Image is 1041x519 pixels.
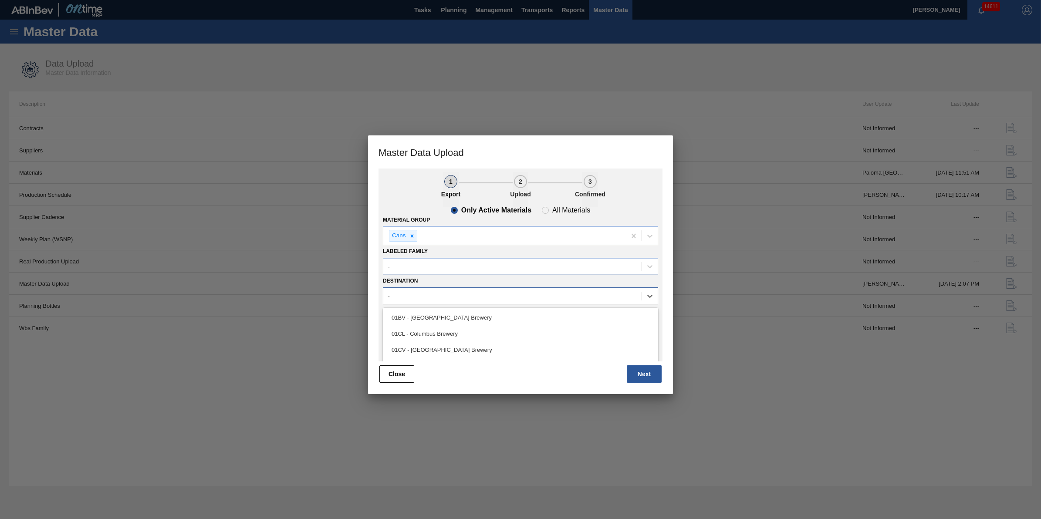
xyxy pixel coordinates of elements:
[388,292,390,300] div: -
[451,207,531,214] clb-radio-button: Only Active Materials
[584,175,597,188] div: 3
[514,175,527,188] div: 2
[383,310,658,326] div: 01BV - [GEOGRAPHIC_DATA] Brewery
[383,278,418,284] label: Destination
[383,342,658,358] div: 01CV - [GEOGRAPHIC_DATA] Brewery
[627,365,662,383] button: Next
[444,175,457,188] div: 1
[368,135,673,169] h3: Master Data Upload
[568,191,612,198] p: Confirmed
[383,248,428,254] label: Labeled Family
[383,307,405,313] label: Source
[513,172,528,207] button: 2Upload
[379,365,414,383] button: Close
[383,217,430,223] label: Material Group
[582,172,598,207] button: 3Confirmed
[499,191,542,198] p: Upload
[383,358,658,374] div: 01FC - Fort [PERSON_NAME] Brewery
[429,191,473,198] p: Export
[389,230,407,241] div: Cans
[383,326,658,342] div: 01CL - Columbus Brewery
[388,263,390,270] div: -
[542,207,590,214] clb-radio-button: All Materials
[443,172,459,207] button: 1Export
